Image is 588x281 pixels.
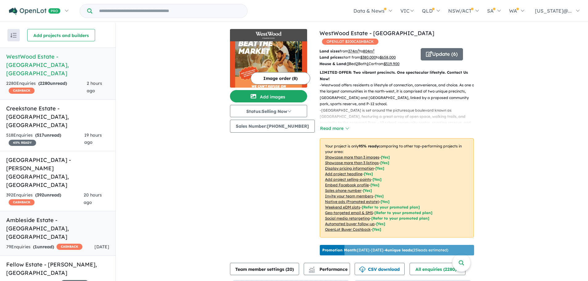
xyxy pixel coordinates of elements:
[232,31,305,39] img: WestWood Estate - Fraser Rise Logo
[319,49,340,53] b: Land sizes
[10,33,17,38] img: sort.svg
[287,267,292,272] span: 20
[9,140,36,146] span: 45 % READY
[37,192,44,198] span: 392
[230,41,307,88] img: WestWood Estate - Fraser Rise
[94,244,109,250] span: [DATE]
[37,132,44,138] span: 517
[87,81,102,93] span: 2 hours ago
[370,183,379,187] span: [ Yes ]
[310,267,348,272] span: Performance
[367,61,369,66] u: 1
[6,216,109,241] h5: Ambleside Estate - [GEOGRAPHIC_DATA] , [GEOGRAPHIC_DATA]
[322,39,378,45] span: OPENLOT $ 200 CASHBACK
[325,210,373,215] u: Geo-targeted email & SMS
[35,244,37,250] span: 1
[359,267,365,273] img: download icon
[322,247,448,253] p: [DATE] - [DATE] - ( 25 leads estimated)
[380,160,389,165] span: [ Yes ]
[9,7,60,15] img: Openlot PRO Logo White
[381,155,390,159] span: [ Yes ]
[363,188,372,193] span: [ Yes ]
[6,243,82,251] div: 79 Enquir ies
[325,166,374,171] u: Display pricing information
[6,52,109,77] h5: WestWood Estate - [GEOGRAPHIC_DATA] , [GEOGRAPHIC_DATA]
[6,156,109,189] h5: [GEOGRAPHIC_DATA] - [PERSON_NAME][GEOGRAPHIC_DATA] , [GEOGRAPHIC_DATA]
[319,61,416,67] p: Bed Bath Car from
[319,48,416,54] p: from
[319,55,342,60] b: Land prices
[320,125,349,132] button: Read more
[325,194,373,198] u: Invite your team members
[421,48,463,60] button: Update (6)
[319,30,434,37] a: WestWood Estate - [GEOGRAPHIC_DATA]
[374,210,432,215] span: [Refer to your promoted plan]
[27,29,95,41] button: Add projects and builders
[325,221,375,226] u: Automated buyer follow-up
[94,4,246,18] input: Try estate name, suburb, builder or developer
[325,155,379,159] u: Showcase more than 3 images
[376,55,396,60] span: to
[360,55,376,60] u: $ 380,000
[6,132,84,147] div: 518 Enquir ies
[230,29,307,88] a: WestWood Estate - Fraser Rise LogoWestWood Estate - Fraser Rise
[40,81,50,86] span: 2280
[309,269,315,273] img: bar-chart.svg
[362,205,420,209] span: [Refer to your promoted plan]
[375,166,384,171] span: [ Yes ]
[371,216,429,221] span: [Refer to your promoted plan]
[325,205,360,209] u: Weekend eDM slots
[381,199,390,204] span: [Yes]
[325,227,371,232] u: OpenLot Buyer Cashback
[385,248,412,252] b: 4 unique leads
[6,80,87,95] div: 2280 Enquir ies
[363,49,374,53] u: 804 m
[230,120,315,133] button: Sales Number:[PHONE_NUMBER]
[347,61,349,66] u: 3
[358,48,359,52] sup: 2
[325,183,369,187] u: Embed Facebook profile
[230,263,299,275] button: Team member settings (20)
[38,81,67,86] strong: ( unread)
[356,61,358,66] u: 2
[373,48,374,52] sup: 2
[304,263,350,275] button: Performance
[375,194,384,198] span: [ Yes ]
[84,192,102,205] span: 20 hours ago
[309,267,315,270] img: line-chart.svg
[380,55,396,60] u: $ 658,000
[230,90,307,102] button: Add images
[535,8,572,14] span: [US_STATE]@...
[9,199,35,205] span: CASHBACK
[84,132,102,145] span: 19 hours ago
[376,221,385,226] span: [Yes]
[35,192,61,198] strong: ( unread)
[359,144,379,148] b: 95 % ready
[320,138,474,238] p: Your project is only comparing to other top-performing projects in your area: - - - - - - - - - -...
[359,49,374,53] span: to
[364,171,373,176] span: [ Yes ]
[320,107,479,133] p: - [GEOGRAPHIC_DATA] is set around the picturesque boulevard known as [GEOGRAPHIC_DATA], featuring...
[325,216,370,221] u: Social media retargeting
[6,104,109,129] h5: Creekstone Estate - [GEOGRAPHIC_DATA] , [GEOGRAPHIC_DATA]
[373,177,382,182] span: [ Yes ]
[6,260,109,277] h5: Fellow Estate - [PERSON_NAME] , [GEOGRAPHIC_DATA]
[35,132,61,138] strong: ( unread)
[322,248,357,252] b: Promotion Month:
[410,263,465,275] button: All enquiries (2280)
[319,61,347,66] b: House & Land:
[230,105,307,117] button: Status:Selling Now
[325,160,379,165] u: Showcase more than 3 listings
[384,61,399,66] u: $ 519,900
[325,171,362,176] u: Add project headline
[325,188,361,193] u: Sales phone number
[56,244,82,250] span: CASHBACK
[372,227,381,232] span: [Yes]
[355,263,405,275] button: CSV download
[320,82,479,107] p: - Westwood offers residents a lifestyle of connection, convenience, and choice. As one of the lar...
[348,49,359,53] u: 374 m
[319,54,416,60] p: start from
[9,88,35,94] span: CASHBACK
[251,72,310,85] button: Image order (8)
[325,199,379,204] u: Native ads (Promoted estate)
